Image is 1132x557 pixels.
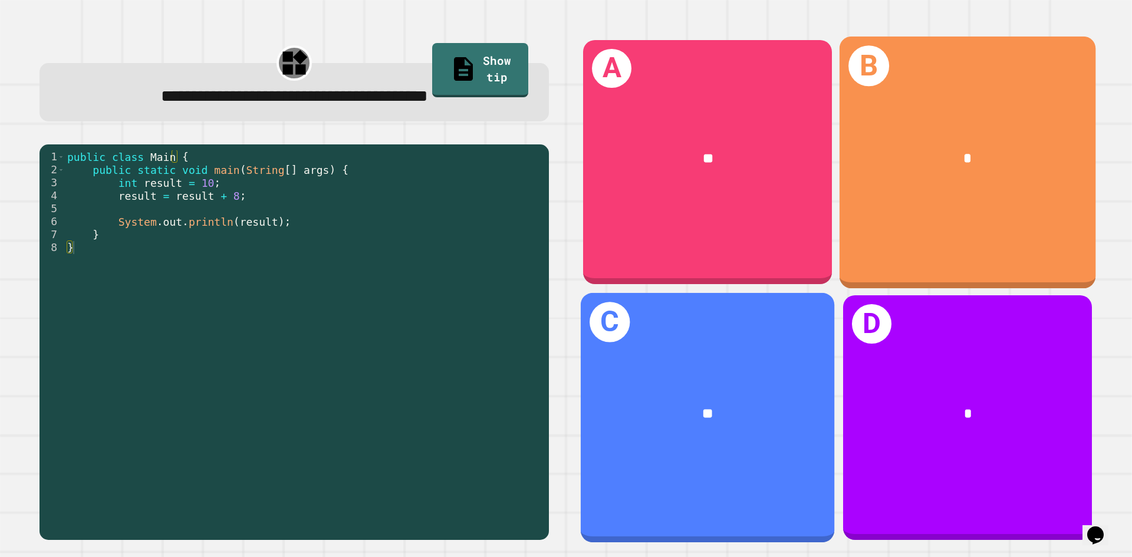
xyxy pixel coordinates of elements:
h1: C [590,302,630,342]
div: 8 [40,241,65,254]
div: 4 [40,189,65,202]
h1: D [852,304,891,344]
iframe: chat widget [1082,510,1120,545]
div: 3 [40,176,65,189]
h1: B [849,45,890,86]
span: Toggle code folding, rows 2 through 7 [58,163,64,176]
div: 6 [40,215,65,228]
div: 1 [40,150,65,163]
span: Toggle code folding, rows 1 through 8 [58,150,64,163]
div: 7 [40,228,65,241]
a: Show tip [432,43,528,97]
div: 5 [40,202,65,215]
h1: A [592,49,631,88]
div: 2 [40,163,65,176]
